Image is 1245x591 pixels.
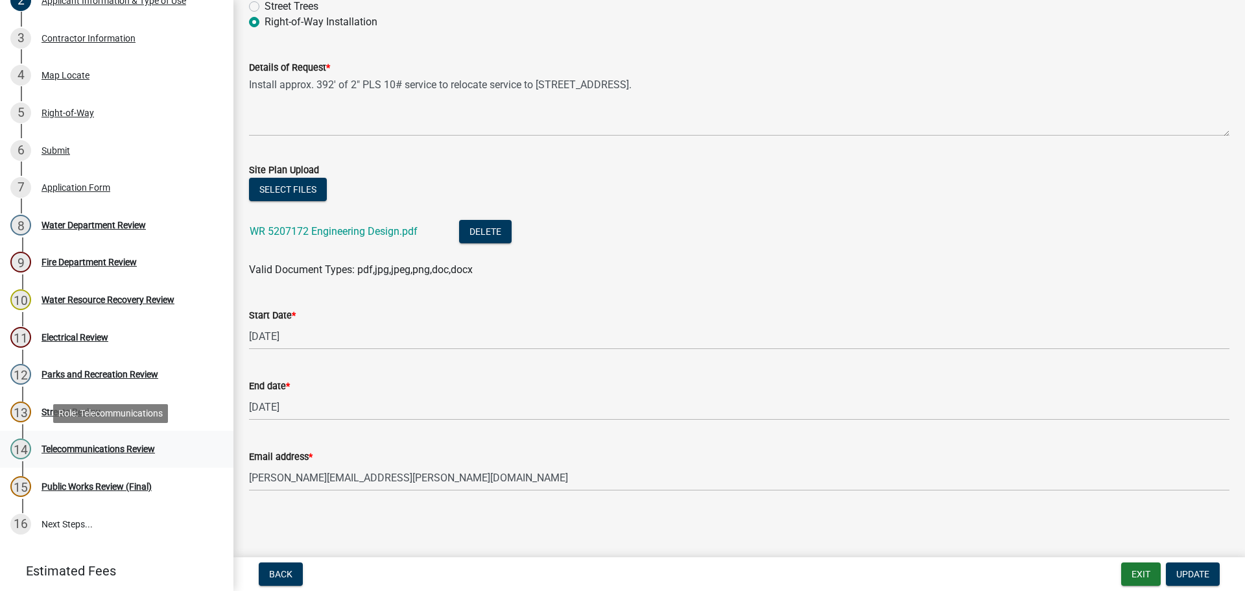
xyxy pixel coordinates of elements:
div: 16 [10,514,31,535]
div: 9 [10,252,31,272]
div: Role: Telecommunications [53,404,168,423]
div: Public Works Review (Final) [41,482,152,491]
div: 5 [10,103,31,123]
button: Update [1166,562,1220,586]
label: Site Plan Upload [249,166,319,175]
span: Update [1176,569,1209,579]
div: Submit [41,146,70,155]
div: 15 [10,476,31,497]
button: Exit [1121,562,1161,586]
a: WR 5207172 Engineering Design.pdf [250,225,418,237]
div: Parks and Recreation Review [41,370,158,379]
wm-modal-confirm: Delete Document [459,226,512,239]
div: 11 [10,327,31,348]
div: Right-of-Way [41,108,94,117]
div: 14 [10,439,31,459]
div: 3 [10,28,31,49]
div: Water Department Review [41,221,146,230]
div: Streets Review [41,407,101,416]
div: Telecommunications Review [41,444,155,453]
div: 7 [10,177,31,198]
div: 6 [10,140,31,161]
label: Email address [249,453,313,462]
div: Electrical Review [41,333,108,342]
label: Details of Request [249,64,330,73]
label: End date [249,382,290,391]
div: 13 [10,402,31,422]
div: 4 [10,65,31,86]
div: Application Form [41,183,110,192]
button: Select files [249,178,327,201]
div: 8 [10,215,31,235]
span: Back [269,569,292,579]
label: Right-of-Way Installation [265,14,377,30]
label: Start Date [249,311,296,320]
div: Map Locate [41,71,89,80]
div: Contractor Information [41,34,136,43]
div: 10 [10,289,31,310]
span: Valid Document Types: pdf,jpg,jpeg,png,doc,docx [249,263,473,276]
a: Estimated Fees [10,558,213,584]
div: 12 [10,364,31,385]
button: Back [259,562,303,586]
button: Delete [459,220,512,243]
div: Fire Department Review [41,258,137,267]
div: Water Resource Recovery Review [41,295,174,304]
